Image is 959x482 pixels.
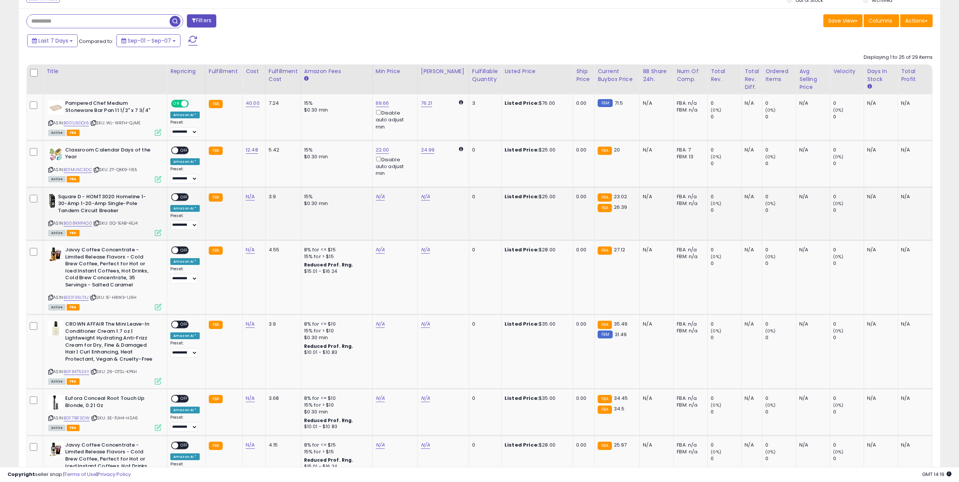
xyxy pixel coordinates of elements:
div: 0 [472,321,496,327]
div: 8% for <= $15 [304,246,367,253]
div: 0 [472,246,496,253]
div: N/A [799,100,824,107]
b: Listed Price: [505,395,539,402]
img: 31WI7-be3wL._SL40_.jpg [48,321,63,336]
div: Preset: [170,266,200,283]
div: N/A [643,147,668,153]
div: FBA: n/a [677,321,702,327]
small: (0%) [833,254,844,260]
div: 3 [472,100,496,107]
div: Total Rev. [711,67,738,83]
div: N/A [745,193,756,200]
small: FBA [598,147,612,155]
div: Velocity [833,67,861,75]
span: FBA [67,378,80,385]
div: 0 [833,395,864,402]
div: 0 [765,193,796,200]
a: 22.00 [376,146,389,154]
span: All listings currently available for purchase on Amazon [48,304,66,311]
small: FBA [598,405,612,414]
div: $35.00 [505,395,567,402]
div: 15% [304,147,367,153]
div: N/A [901,100,926,107]
span: Columns [869,17,892,24]
span: FBA [67,130,80,136]
a: N/A [246,395,255,402]
div: 0 [833,334,864,341]
div: Total Rev. Diff. [745,67,759,91]
a: N/A [246,441,255,449]
div: FBM: n/a [677,402,702,409]
div: 0 [765,147,796,153]
div: FBA: n/a [677,395,702,402]
div: 15% for > $10 [304,327,367,334]
div: FBA: 7 [677,147,702,153]
small: (0%) [711,107,721,113]
div: 0 [711,260,741,267]
a: N/A [376,320,385,328]
b: Javvy Coffee Concentrate - Limited Release Flavors - Cold Brew Coffee, Perfect for Hot or Iced In... [65,246,157,290]
div: Ordered Items [765,67,793,83]
div: 0.00 [576,246,589,253]
div: $10.01 - $10.83 [304,424,367,430]
b: Listed Price: [505,320,539,327]
div: 0 [833,260,864,267]
div: N/A [799,147,824,153]
small: FBA [209,395,223,403]
span: | SKU: 3E-PJH4-HSA6 [91,415,138,421]
div: ASIN: [48,193,161,235]
span: 27.12 [614,246,626,253]
div: Disable auto adjust min [376,109,412,130]
div: 0 [711,100,741,107]
div: FBA: n/a [677,246,702,253]
button: Filters [187,14,216,28]
div: 0 [711,160,741,167]
div: 0 [765,395,796,402]
div: $0.30 min [304,334,367,341]
div: FBM: n/a [677,200,702,207]
div: 0 [711,395,741,402]
i: Calculated using Dynamic Max Price. [459,100,463,105]
span: OFF [178,321,190,328]
div: 0 [765,100,796,107]
b: Eufora Conceal Root Touch Up Blonde, 0.21 Oz [65,395,157,411]
i: Calculated using Dynamic Max Price. [459,147,463,151]
small: (0%) [833,328,844,334]
div: Cost [246,67,262,75]
a: B0F8KT5S4Y [64,369,89,375]
div: Amazon AI * [170,332,200,339]
div: Title [46,67,164,75]
div: BB Share 24h. [643,67,670,83]
span: 23.02 [614,193,627,200]
div: ASIN: [48,100,161,135]
small: (0%) [833,107,844,113]
div: Amazon AI * [170,407,200,413]
a: B01MU5C3DC [64,167,92,173]
button: Columns [864,14,899,27]
span: Sep-01 - Sep-07 [128,37,171,44]
span: 26.39 [614,204,627,211]
button: Sep-01 - Sep-07 [116,34,180,47]
div: N/A [745,246,756,253]
div: $35.00 [505,321,567,327]
div: 0 [472,147,496,153]
small: (0%) [711,402,721,408]
b: Square D - HOMT3020 Homeline 1-30-Amp 1-20-Amp Single-Pole Tandem Circuit Breaker [58,193,150,216]
div: FBA: n/a [677,100,702,107]
div: N/A [745,395,756,402]
div: 0 [711,334,741,341]
div: 0 [765,260,796,267]
small: (0%) [765,254,776,260]
span: OFF [188,101,200,107]
div: N/A [901,321,926,327]
div: Amazon AI * [170,158,200,165]
div: $10.01 - $10.83 [304,349,367,356]
a: N/A [376,193,385,200]
div: N/A [901,147,926,153]
div: Fulfillment Cost [269,67,298,83]
div: Total Profit [901,67,928,83]
div: 0.00 [576,395,589,402]
div: 0 [765,321,796,327]
a: N/A [246,193,255,200]
div: Min Price [376,67,414,75]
